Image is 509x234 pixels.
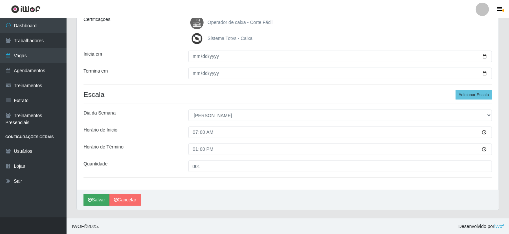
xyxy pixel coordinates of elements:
[84,68,108,75] label: Termina em
[72,223,99,230] span: © 2025 .
[11,5,41,13] img: CoreUI Logo
[84,194,109,206] button: Salvar
[190,16,206,29] img: Operador de caixa - Corte Fácil
[109,194,141,206] a: Cancelar
[494,224,504,229] a: iWof
[84,126,117,133] label: Horário de Inicio
[188,51,492,62] input: 00/00/0000
[456,90,492,100] button: Adicionar Escala
[72,224,84,229] span: IWOF
[188,68,492,79] input: 00/00/0000
[84,143,123,150] label: Horário de Término
[84,51,102,58] label: Inicia em
[208,36,253,41] span: Sistema Totvs - Caixa
[84,110,116,117] label: Dia da Semana
[84,16,110,23] label: Certificações
[188,160,492,172] input: Informe a quantidade...
[188,143,492,155] input: 00:00
[208,20,272,25] span: Operador de caixa - Corte Fácil
[84,160,107,167] label: Quantidade
[190,32,206,45] img: Sistema Totvs - Caixa
[458,223,504,230] span: Desenvolvido por
[188,126,492,138] input: 00:00
[84,90,492,99] h4: Escala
